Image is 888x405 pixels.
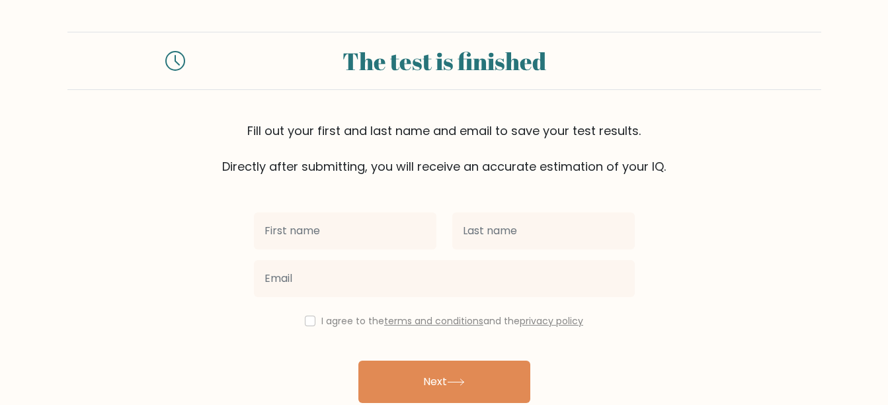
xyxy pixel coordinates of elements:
[321,314,583,328] label: I agree to the and the
[358,361,530,403] button: Next
[67,122,821,175] div: Fill out your first and last name and email to save your test results. Directly after submitting,...
[201,43,688,79] div: The test is finished
[520,314,583,328] a: privacy policy
[254,260,635,297] input: Email
[384,314,483,328] a: terms and conditions
[254,212,436,249] input: First name
[452,212,635,249] input: Last name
